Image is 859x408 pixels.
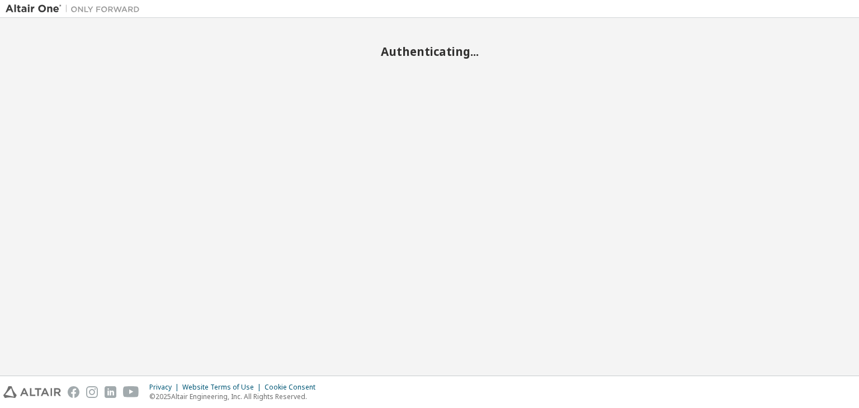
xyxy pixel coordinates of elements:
[6,44,853,59] h2: Authenticating...
[86,386,98,398] img: instagram.svg
[182,383,265,392] div: Website Terms of Use
[105,386,116,398] img: linkedin.svg
[123,386,139,398] img: youtube.svg
[265,383,322,392] div: Cookie Consent
[3,386,61,398] img: altair_logo.svg
[149,383,182,392] div: Privacy
[149,392,322,401] p: © 2025 Altair Engineering, Inc. All Rights Reserved.
[6,3,145,15] img: Altair One
[68,386,79,398] img: facebook.svg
